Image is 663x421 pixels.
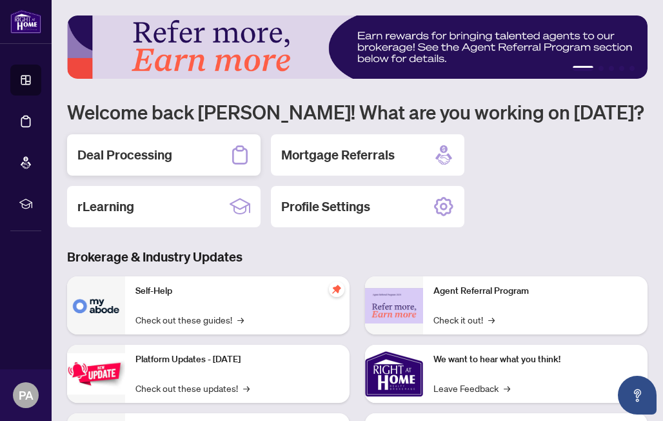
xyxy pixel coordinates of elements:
[135,353,339,367] p: Platform Updates - [DATE]
[365,288,423,323] img: Agent Referral Program
[77,146,172,164] h2: Deal Processing
[281,146,395,164] h2: Mortgage Referrals
[599,66,604,71] button: 2
[10,10,41,34] img: logo
[488,313,495,327] span: →
[67,353,125,394] img: Platform Updates - July 21, 2025
[365,345,423,403] img: We want to hear what you think!
[19,386,34,404] span: PA
[67,248,648,266] h3: Brokerage & Industry Updates
[281,198,370,216] h2: Profile Settings
[619,66,624,71] button: 4
[618,376,657,415] button: Open asap
[237,313,244,327] span: →
[67,99,648,124] h1: Welcome back [PERSON_NAME]! What are you working on [DATE]?
[629,66,635,71] button: 5
[433,313,495,327] a: Check it out!→
[433,284,637,298] p: Agent Referral Program
[135,284,339,298] p: Self-Help
[609,66,614,71] button: 3
[433,381,510,395] a: Leave Feedback→
[67,15,648,79] img: Slide 0
[243,381,250,395] span: →
[135,381,250,395] a: Check out these updates!→
[67,276,125,334] img: Self-Help
[573,66,593,71] button: 1
[433,353,637,367] p: We want to hear what you think!
[329,282,344,297] span: pushpin
[504,381,510,395] span: →
[135,313,244,327] a: Check out these guides!→
[77,198,134,216] h2: rLearning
